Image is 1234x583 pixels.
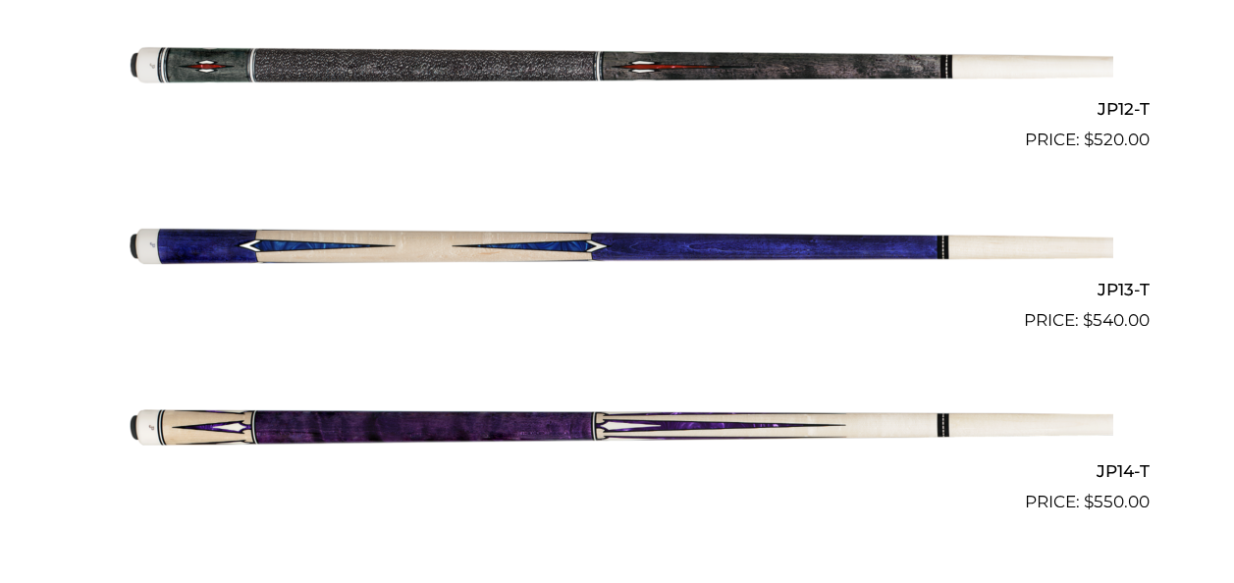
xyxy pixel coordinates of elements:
[1084,130,1150,149] bdi: 520.00
[85,161,1150,334] a: JP13-T $540.00
[1084,130,1094,149] span: $
[85,342,1150,514] a: JP14-T $550.00
[1084,492,1094,511] span: $
[85,452,1150,489] h2: JP14-T
[85,272,1150,308] h2: JP13-T
[1083,310,1150,330] bdi: 540.00
[122,161,1113,326] img: JP13-T
[1084,492,1150,511] bdi: 550.00
[85,91,1150,128] h2: JP12-T
[1083,310,1093,330] span: $
[122,342,1113,506] img: JP14-T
